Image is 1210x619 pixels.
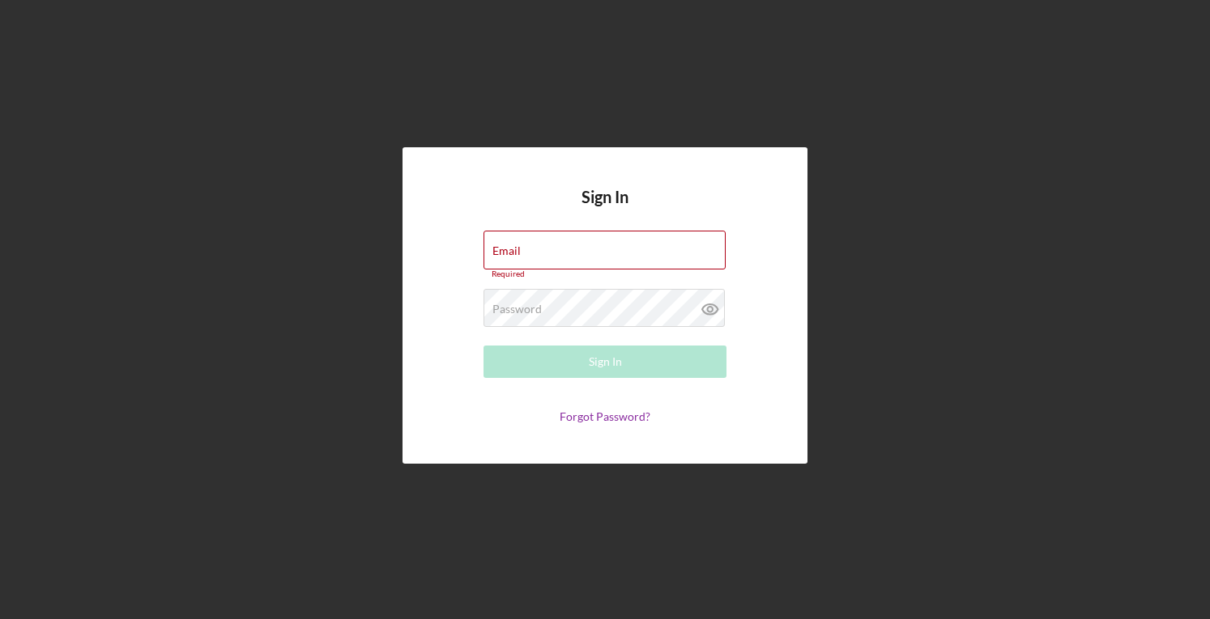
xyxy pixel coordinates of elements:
div: Required [484,269,726,279]
label: Password [492,303,542,316]
div: Sign In [589,346,622,378]
a: Forgot Password? [560,409,650,423]
h4: Sign In [582,188,628,231]
label: Email [492,244,521,257]
button: Sign In [484,346,726,378]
